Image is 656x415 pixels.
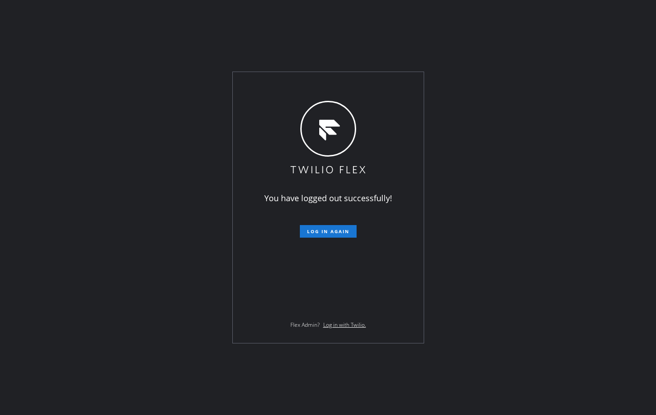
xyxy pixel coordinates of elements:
[290,321,320,329] span: Flex Admin?
[323,321,366,329] a: Log in with Twilio.
[264,193,392,203] span: You have logged out successfully!
[300,225,357,238] button: Log in again
[307,228,349,235] span: Log in again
